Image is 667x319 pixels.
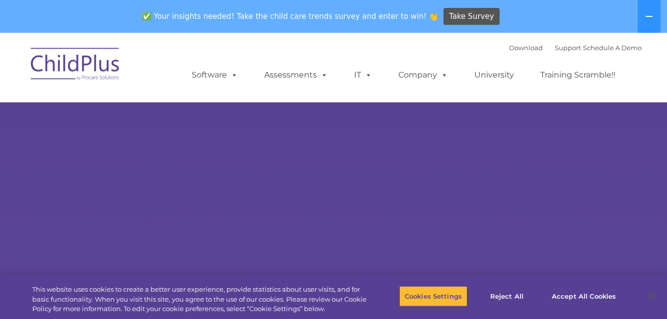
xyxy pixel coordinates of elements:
a: Company [388,65,458,85]
button: Cookies Settings [399,286,467,307]
button: Close [640,285,662,307]
span: Take Survey [449,8,494,25]
a: Schedule A Demo [583,44,642,52]
a: Assessments [254,65,338,85]
a: Download [509,44,543,52]
a: Training Scramble!! [530,65,625,85]
a: Take Survey [444,8,500,25]
button: Accept All Cookies [546,286,621,307]
font: | [509,44,642,52]
button: Reject All [476,286,538,307]
div: This website uses cookies to create a better user experience, provide statistics about user visit... [32,285,367,314]
a: IT [344,65,382,85]
a: Software [182,65,248,85]
a: University [464,65,524,85]
img: ChildPlus by Procare Solutions [26,41,125,90]
span: ✅ Your insights needed! Take the child care trends survey and enter to win! 👏 [138,6,442,26]
a: Support [555,44,581,52]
